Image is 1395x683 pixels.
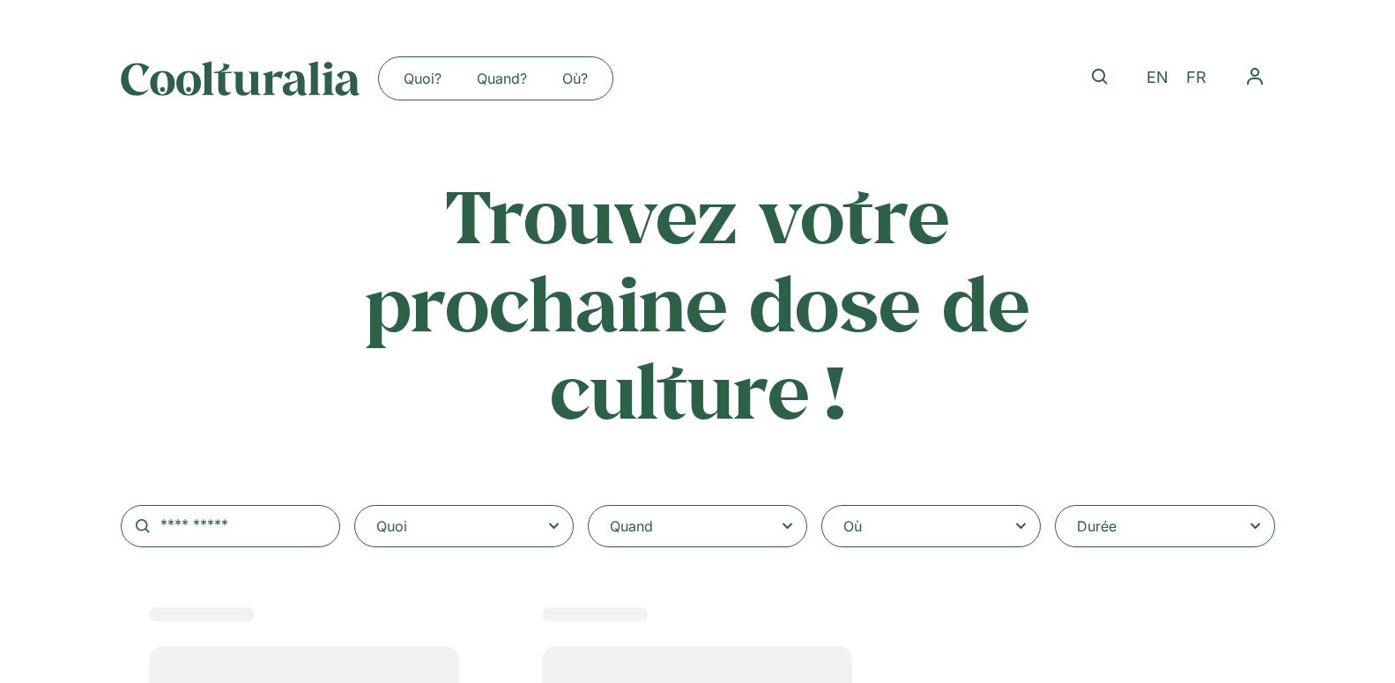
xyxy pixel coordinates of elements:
a: Quand? [459,64,545,93]
a: FR [1177,65,1215,91]
span: FR [1186,69,1206,87]
div: Durée [1077,516,1117,537]
button: Permuter le menu [1235,56,1275,97]
a: EN [1138,65,1177,91]
span: EN [1146,69,1169,87]
div: Où [843,516,862,537]
nav: Menu [1235,56,1275,97]
div: Quand [610,516,653,537]
nav: Menu [386,64,605,93]
a: Où? [545,64,605,93]
a: Quoi? [386,64,459,93]
div: Quoi [376,516,407,537]
h2: Trouvez votre prochaine dose de culture ! [352,171,1044,434]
